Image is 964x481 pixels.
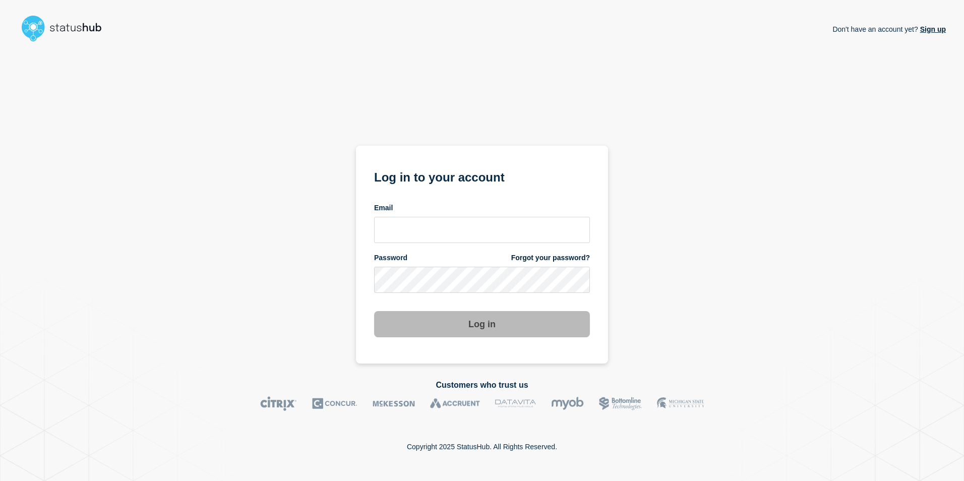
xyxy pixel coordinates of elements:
h1: Log in to your account [374,167,590,186]
img: Citrix logo [260,396,297,411]
img: Concur logo [312,396,357,411]
a: Forgot your password? [511,253,590,263]
img: myob logo [551,396,584,411]
img: Accruent logo [430,396,480,411]
img: McKesson logo [373,396,415,411]
img: StatusHub logo [18,12,114,44]
a: Sign up [918,25,946,33]
h2: Customers who trust us [18,381,946,390]
span: Email [374,203,393,213]
input: password input [374,267,590,293]
p: Don't have an account yet? [832,17,946,41]
p: Copyright 2025 StatusHub. All Rights Reserved. [407,443,557,451]
button: Log in [374,311,590,337]
img: DataVita logo [495,396,536,411]
input: email input [374,217,590,243]
img: MSU logo [657,396,704,411]
span: Password [374,253,407,263]
img: Bottomline logo [599,396,642,411]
